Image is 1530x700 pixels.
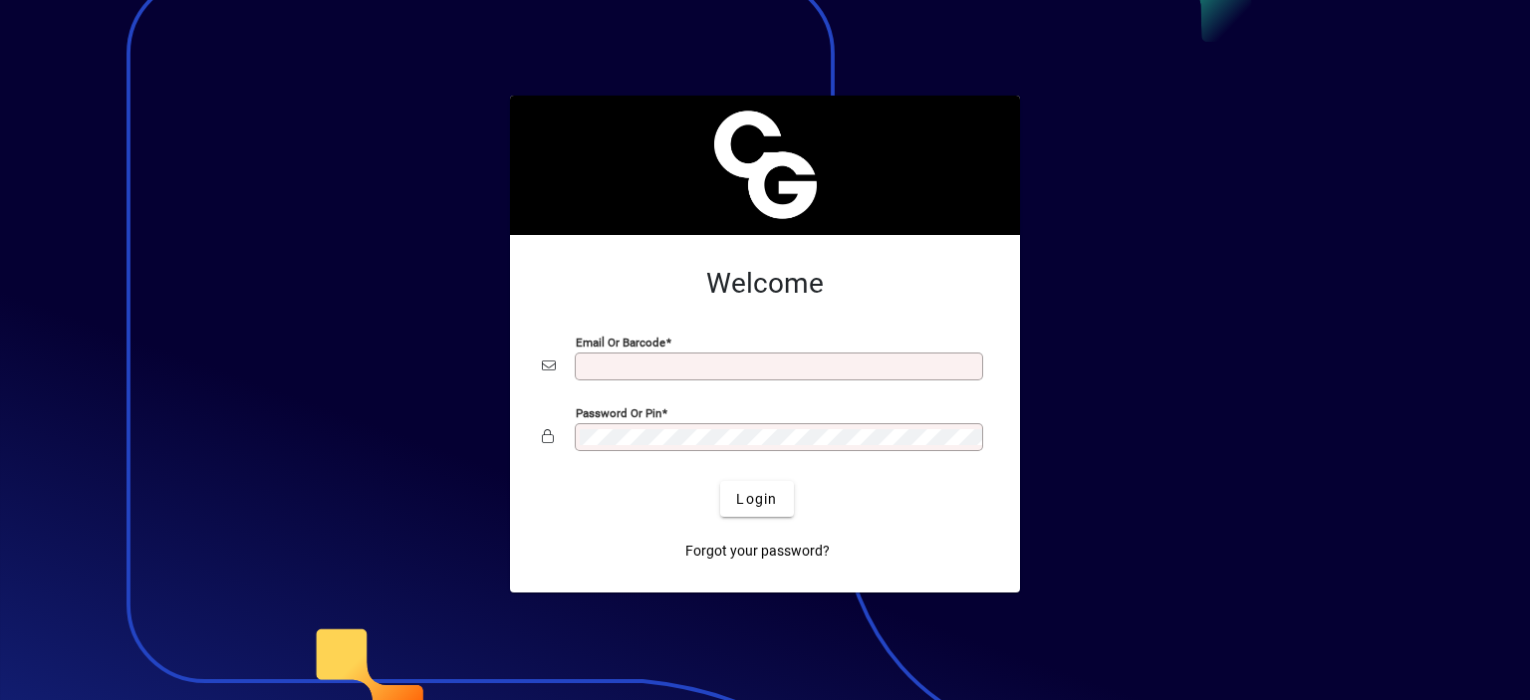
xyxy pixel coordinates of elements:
[677,533,838,569] a: Forgot your password?
[576,336,665,350] mat-label: Email or Barcode
[720,481,793,517] button: Login
[736,489,777,510] span: Login
[685,541,830,562] span: Forgot your password?
[576,406,661,420] mat-label: Password or Pin
[542,267,988,301] h2: Welcome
